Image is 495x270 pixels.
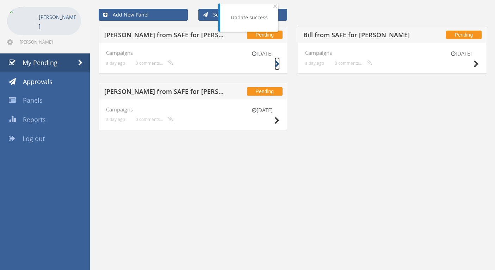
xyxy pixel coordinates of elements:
span: Panels [23,96,43,104]
h5: [PERSON_NAME] from SAFE for [PERSON_NAME] [104,32,228,40]
span: [PERSON_NAME][EMAIL_ADDRESS][DOMAIN_NAME] [20,39,80,45]
h4: Campaigns [106,107,280,112]
small: [DATE] [245,50,280,57]
span: × [273,1,277,11]
h4: Campaigns [305,50,479,56]
div: Update success [231,14,268,21]
p: [PERSON_NAME] [39,13,78,30]
small: [DATE] [444,50,479,57]
a: Add New Panel [99,9,188,21]
a: Send New Approval [198,9,287,21]
small: [DATE] [245,107,280,114]
h5: Bill from SAFE for [PERSON_NAME] [303,32,427,40]
span: Pending [247,87,283,96]
span: Log out [23,134,45,143]
small: a day ago [305,60,324,66]
h4: Campaigns [106,50,280,56]
h5: [PERSON_NAME] from SAFE for [PERSON_NAME] [104,88,228,97]
span: Approvals [23,77,52,86]
span: Pending [247,31,283,39]
span: Pending [446,31,482,39]
span: My Pending [23,58,57,67]
small: 0 comments... [136,60,173,66]
small: 0 comments... [335,60,372,66]
small: a day ago [106,117,125,122]
small: 0 comments... [136,117,173,122]
small: a day ago [106,60,125,66]
span: Reports [23,115,46,124]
